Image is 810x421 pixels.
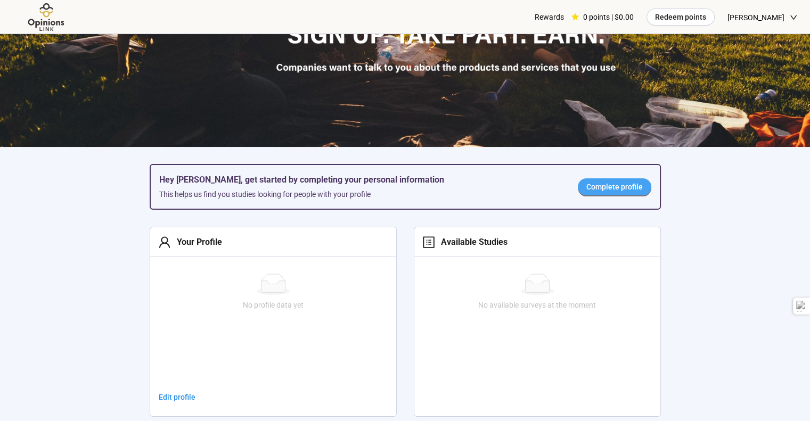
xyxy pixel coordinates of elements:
span: down [790,14,797,21]
div: Available Studies [435,235,508,249]
span: [PERSON_NAME] [727,1,784,35]
a: Edit profile [150,389,204,406]
span: Edit profile [159,391,195,403]
div: This helps us find you studies looking for people with your profile [159,188,561,200]
span: Redeem points [655,11,706,23]
div: No available surveys at the moment [419,299,656,311]
span: profile [422,236,435,249]
a: Complete profile [578,178,651,195]
span: user [158,236,171,249]
span: star [571,13,579,21]
button: Redeem points [647,9,715,26]
span: Complete profile [586,181,643,193]
div: Your Profile [171,235,222,249]
div: No profile data yet [154,299,392,311]
h5: Hey [PERSON_NAME], get started by completing your personal information [159,174,561,186]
